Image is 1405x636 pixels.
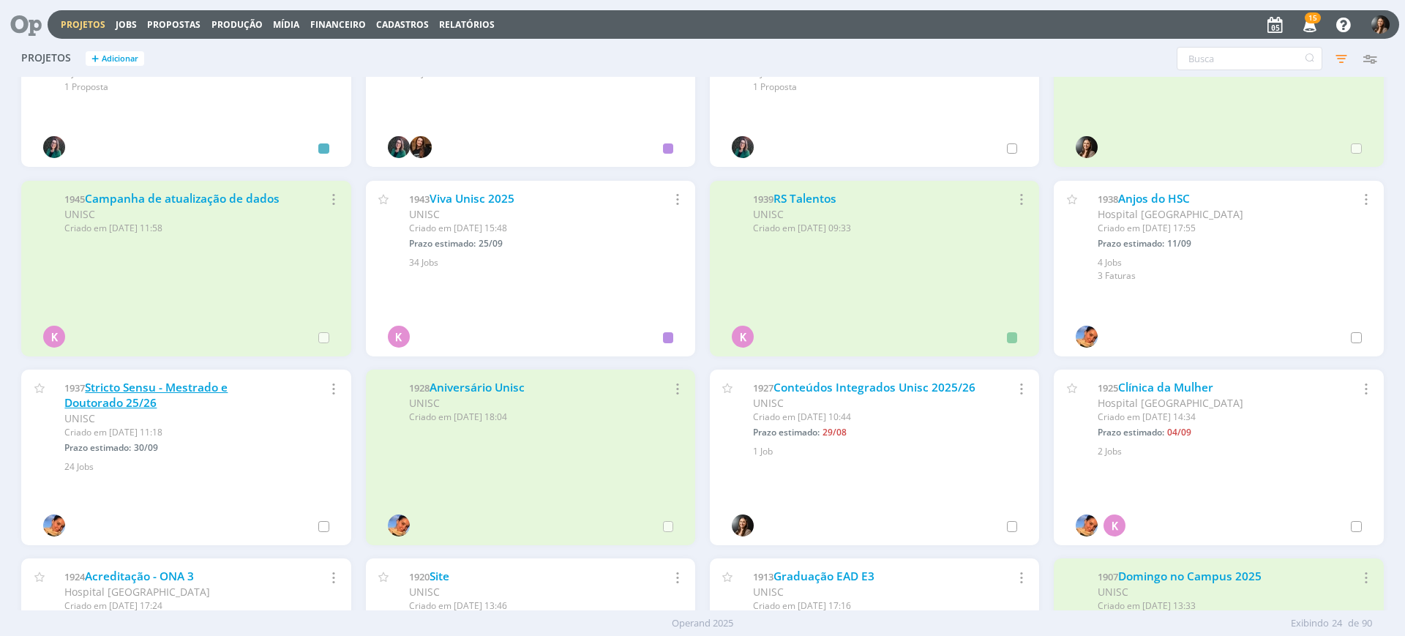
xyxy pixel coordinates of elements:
[1098,381,1118,394] span: 1925
[1332,616,1342,631] span: 24
[753,396,784,410] span: UNISC
[732,326,754,348] div: K
[269,19,304,31] button: Mídia
[1098,570,1118,583] span: 1907
[430,569,449,584] a: Site
[85,191,280,206] a: Campanha de atualização de dados
[1305,12,1321,23] span: 15
[388,326,410,348] div: K
[102,54,138,64] span: Adicionar
[64,222,289,235] div: Criado em [DATE] 11:58
[207,19,267,31] button: Produção
[1177,47,1322,70] input: Busca
[1076,326,1098,348] img: L
[64,426,289,439] div: Criado em [DATE] 11:18
[409,411,634,424] div: Criado em [DATE] 18:04
[479,237,503,250] span: 25/09
[64,207,95,221] span: UNISC
[732,515,754,536] img: B
[409,256,678,269] div: 34 Jobs
[86,51,144,67] button: +Adicionar
[409,222,634,235] div: Criado em [DATE] 15:48
[823,426,847,438] span: 29/08
[91,51,99,67] span: +
[1291,616,1329,631] span: Exibindo
[134,441,158,454] span: 30/09
[273,18,299,31] a: Mídia
[1098,237,1164,250] span: Prazo estimado:
[773,191,836,206] a: RS Talentos
[1118,569,1262,584] a: Domingo no Campus 2025
[409,381,430,394] span: 1928
[1098,599,1322,613] div: Criado em [DATE] 13:33
[1167,237,1191,250] span: 11/09
[435,19,499,31] button: Relatórios
[753,599,978,613] div: Criado em [DATE] 17:16
[1076,136,1098,158] img: B
[310,18,366,31] a: Financeiro
[1098,192,1118,206] span: 1938
[409,192,430,206] span: 1943
[1098,269,1366,283] div: 3 Faturas
[732,136,754,158] img: R
[1098,207,1243,221] span: Hospital [GEOGRAPHIC_DATA]
[1167,426,1191,438] span: 04/09
[376,18,429,31] span: Cadastros
[753,207,784,221] span: UNISC
[753,222,978,235] div: Criado em [DATE] 09:33
[64,570,85,583] span: 1924
[753,411,978,424] div: Criado em [DATE] 10:44
[1294,12,1324,38] button: 15
[410,136,432,158] img: T
[64,599,289,613] div: Criado em [DATE] 17:24
[85,569,194,584] a: Acreditação - ONA 3
[56,19,110,31] button: Projetos
[409,396,440,410] span: UNISC
[1098,445,1366,458] div: 2 Jobs
[1348,616,1359,631] span: de
[1104,515,1125,536] div: K
[1118,191,1190,206] a: Anjos do HSC
[64,441,131,454] span: Prazo estimado:
[61,18,105,31] a: Projetos
[64,381,85,394] span: 1937
[1371,15,1390,34] img: B
[1076,515,1098,536] img: L
[64,460,333,474] div: 24 Jobs
[388,136,410,158] img: R
[388,515,410,536] img: L
[439,18,495,31] a: Relatórios
[773,569,874,584] a: Graduação EAD E3
[111,19,141,31] button: Jobs
[409,570,430,583] span: 1920
[64,192,85,206] span: 1945
[753,192,773,206] span: 1939
[21,52,71,64] span: Projetos
[430,380,525,395] a: Aniversário Unisc
[753,570,773,583] span: 1913
[409,599,634,613] div: Criado em [DATE] 13:46
[409,207,440,221] span: UNISC
[753,585,784,599] span: UNISC
[1098,222,1322,235] div: Criado em [DATE] 17:55
[43,136,65,158] img: R
[1098,396,1243,410] span: Hospital [GEOGRAPHIC_DATA]
[1362,616,1372,631] span: 90
[143,19,205,31] button: Propostas
[372,19,433,31] button: Cadastros
[64,81,333,94] div: 1 Proposta
[753,445,1022,458] div: 1 Job
[64,411,95,425] span: UNISC
[773,380,975,395] a: Conteúdos Integrados Unisc 2025/26
[430,191,514,206] a: Viva Unisc 2025
[64,585,210,599] span: Hospital [GEOGRAPHIC_DATA]
[753,381,773,394] span: 1927
[1098,256,1366,269] div: 4 Jobs
[147,18,201,31] span: Propostas
[43,515,65,536] img: L
[409,237,476,250] span: Prazo estimado:
[211,18,263,31] a: Produção
[409,585,440,599] span: UNISC
[306,19,370,31] button: Financeiro
[753,81,1022,94] div: 1 Proposta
